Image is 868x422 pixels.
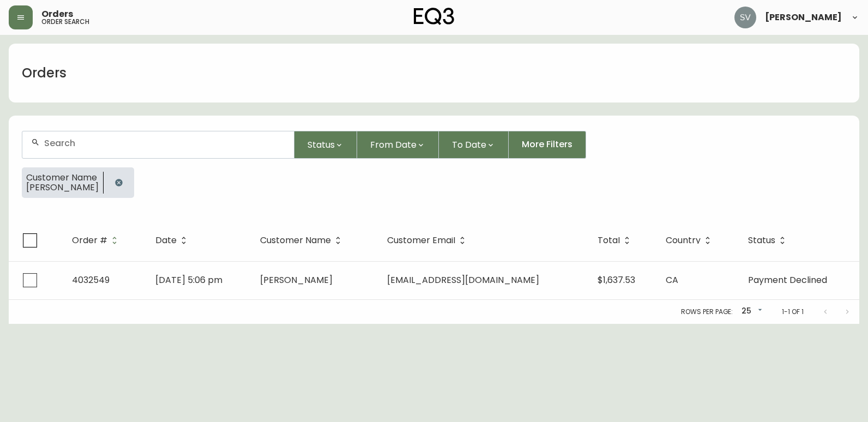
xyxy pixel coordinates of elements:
h1: Orders [22,64,67,82]
span: Country [666,237,701,244]
span: [PERSON_NAME] [260,274,333,286]
span: Orders [41,10,73,19]
button: To Date [439,131,509,159]
span: Date [155,237,177,244]
span: CA [666,274,678,286]
img: 0ef69294c49e88f033bcbeb13310b844 [734,7,756,28]
span: Country [666,236,715,245]
span: $1,637.53 [598,274,635,286]
span: [PERSON_NAME] [765,13,842,22]
span: More Filters [522,138,572,150]
span: Status [748,237,775,244]
span: From Date [370,138,417,152]
button: Status [294,131,357,159]
span: Total [598,236,634,245]
span: Date [155,236,191,245]
span: 4032549 [72,274,110,286]
span: Customer Name [260,237,331,244]
span: Customer Email [387,237,455,244]
input: Search [44,138,285,148]
span: Order # [72,237,107,244]
span: Customer Name [26,173,99,183]
span: Payment Declined [748,274,827,286]
span: [PERSON_NAME] [26,183,99,192]
img: logo [414,8,454,25]
button: From Date [357,131,439,159]
span: Total [598,237,620,244]
span: Customer Email [387,236,469,245]
h5: order search [41,19,89,25]
span: [DATE] 5:06 pm [155,274,222,286]
button: More Filters [509,131,586,159]
span: Customer Name [260,236,345,245]
div: 25 [737,303,764,321]
span: Status [748,236,789,245]
span: Status [308,138,335,152]
p: 1-1 of 1 [782,307,804,317]
span: To Date [452,138,486,152]
span: [EMAIL_ADDRESS][DOMAIN_NAME] [387,274,539,286]
span: Order # [72,236,122,245]
p: Rows per page: [681,307,733,317]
